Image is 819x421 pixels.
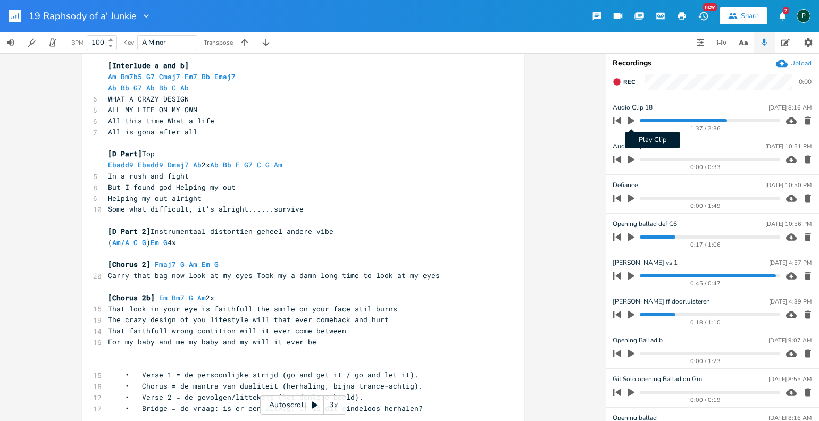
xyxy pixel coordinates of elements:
div: BPM [71,40,83,46]
span: Bm7b5 [121,72,142,81]
div: Recordings [613,60,813,67]
span: [D Part] [108,149,142,158]
span: Emaj7 [214,72,236,81]
span: Instrumentaal distortien geheel andere vibe [108,226,333,236]
span: 2x [108,293,214,302]
div: [DATE] 10:56 PM [765,221,812,227]
span: G [142,238,146,247]
span: G7 [133,83,142,92]
div: [DATE] 10:50 PM [765,182,812,188]
span: Ab [146,83,155,92]
span: G7 [244,160,253,170]
span: Am [274,160,282,170]
span: All this time What a life [108,116,214,125]
button: New [692,6,714,26]
span: [Chorus 2b] [108,293,155,302]
span: Defiance [613,180,638,190]
span: Fm7 [185,72,197,81]
span: Git Solo opening Ballad on Gm [613,374,702,384]
div: Upload [790,59,812,68]
div: Autoscroll [260,395,346,415]
div: 0:00 [799,79,812,85]
span: That faithfull wrong contition will it ever come between [108,326,346,335]
button: P [797,4,810,28]
div: 0:00 / 1:23 [631,358,780,364]
span: Ab [210,160,219,170]
span: Some what difficult, it's alright......survive [108,204,304,214]
button: Rec [608,73,639,90]
div: [DATE] 8:16 AM [768,415,812,421]
span: Am/A [112,238,129,247]
span: Em [151,238,159,247]
button: Share [720,7,767,24]
span: Helping my out alright [108,193,202,203]
div: 0:00 / 0:19 [631,397,780,403]
span: G [189,293,193,302]
span: Ebadd9 [138,160,163,170]
div: Transpose [204,39,233,46]
span: Fmaj7 [155,259,176,269]
span: G [214,259,219,269]
span: [Chorus 2] [108,259,151,269]
span: Dmaj7 [168,160,189,170]
div: 0:45 / 0:47 [631,281,780,287]
div: [DATE] 8:55 AM [768,376,812,382]
span: Bb [159,83,168,92]
div: [DATE] 10:51 PM [765,144,812,149]
div: Piepo [797,9,810,23]
div: [DATE] 4:57 PM [769,260,812,266]
span: Rec [623,78,635,86]
span: ALL MY LIFE ON MY OWN [108,105,197,114]
span: WHAT A CRAZY DESIGN [108,94,189,104]
span: Em [202,259,210,269]
span: Top [108,149,155,158]
span: C [257,160,261,170]
div: [DATE] 9:07 AM [768,338,812,343]
span: A Minor [142,38,166,47]
span: 2x [108,160,291,170]
div: 2 [783,7,789,14]
span: Ebadd9 [108,160,133,170]
span: • Chorus = de mantra van dualiteit (herhaling, bijna trance-achtig). [108,381,423,391]
span: That look in your eye is faithfull the smile on your face stil burns [108,304,397,314]
span: Am [197,293,206,302]
span: C [172,83,176,92]
span: For my baby and me my baby and my will it ever be [108,337,316,347]
div: Share [741,11,759,21]
span: 19 Raphsody of a' Junkie [29,11,137,21]
span: • Bridge = de vraag: is er een uitweg, of is dit eindeloos herhalen? [108,403,423,413]
span: G7 [146,72,155,81]
span: In a rush and fight [108,171,189,181]
span: Audio Clip 18 [613,103,653,113]
span: F [236,160,240,170]
div: 0:18 / 1:10 [631,319,780,325]
button: Upload [776,57,812,69]
span: Ab [193,160,202,170]
span: [PERSON_NAME] vs 1 [613,258,678,268]
span: All is gona after all [108,127,197,137]
span: [PERSON_NAME] ff doorluisteren [613,297,710,307]
span: Am [189,259,197,269]
span: • Verse 2 = de gevolgen/littekens (het donkere beeld). [108,392,363,402]
div: 3x [324,395,343,415]
span: Ab [180,83,189,92]
span: C [133,238,138,247]
span: Bm7 [172,293,185,302]
span: But I found god Helping my out [108,182,236,192]
div: 0:00 / 0:33 [631,164,780,170]
span: • Verse 1 = de persoonlijke strijd (go and get it / go and let it). [108,370,419,380]
div: 0:00 / 1:49 [631,203,780,209]
span: ( ) 4x [108,238,176,247]
span: Opening Ballad b [613,335,663,346]
span: G [265,160,270,170]
span: Cmaj7 [159,72,180,81]
span: Am [108,72,116,81]
span: Bb [223,160,231,170]
span: Em [159,293,168,302]
span: Bb [202,72,210,81]
div: 0:17 / 1:06 [631,242,780,248]
span: Carry that bag now look at my eyes Took my a damn long time to look at my eyes [108,271,440,280]
span: Bb [121,83,129,92]
span: G [163,238,168,247]
span: Ab [108,83,116,92]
